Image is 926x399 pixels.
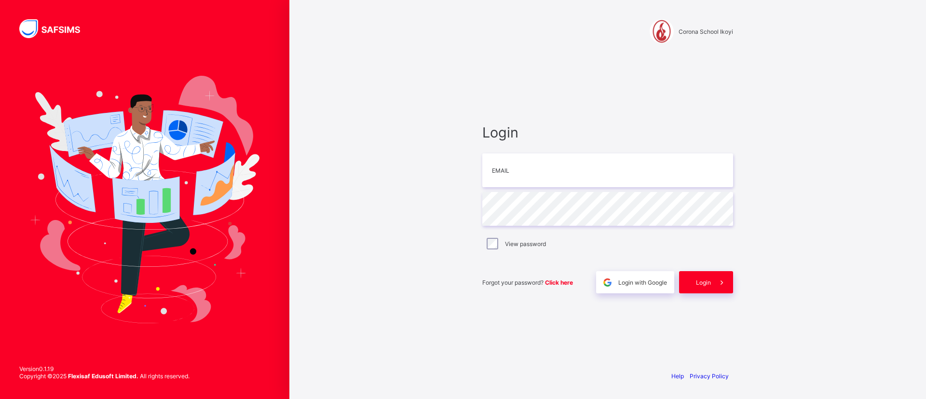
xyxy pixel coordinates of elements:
[671,372,684,380] a: Help
[482,124,733,141] span: Login
[690,372,729,380] a: Privacy Policy
[30,76,259,323] img: Hero Image
[618,279,667,286] span: Login with Google
[482,279,573,286] span: Forgot your password?
[602,277,613,288] img: google.396cfc9801f0270233282035f929180a.svg
[68,372,138,380] strong: Flexisaf Edusoft Limited.
[679,28,733,35] span: Corona School Ikoyi
[19,365,190,372] span: Version 0.1.19
[19,19,92,38] img: SAFSIMS Logo
[505,240,546,248] label: View password
[545,279,573,286] a: Click here
[19,372,190,380] span: Copyright © 2025 All rights reserved.
[696,279,711,286] span: Login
